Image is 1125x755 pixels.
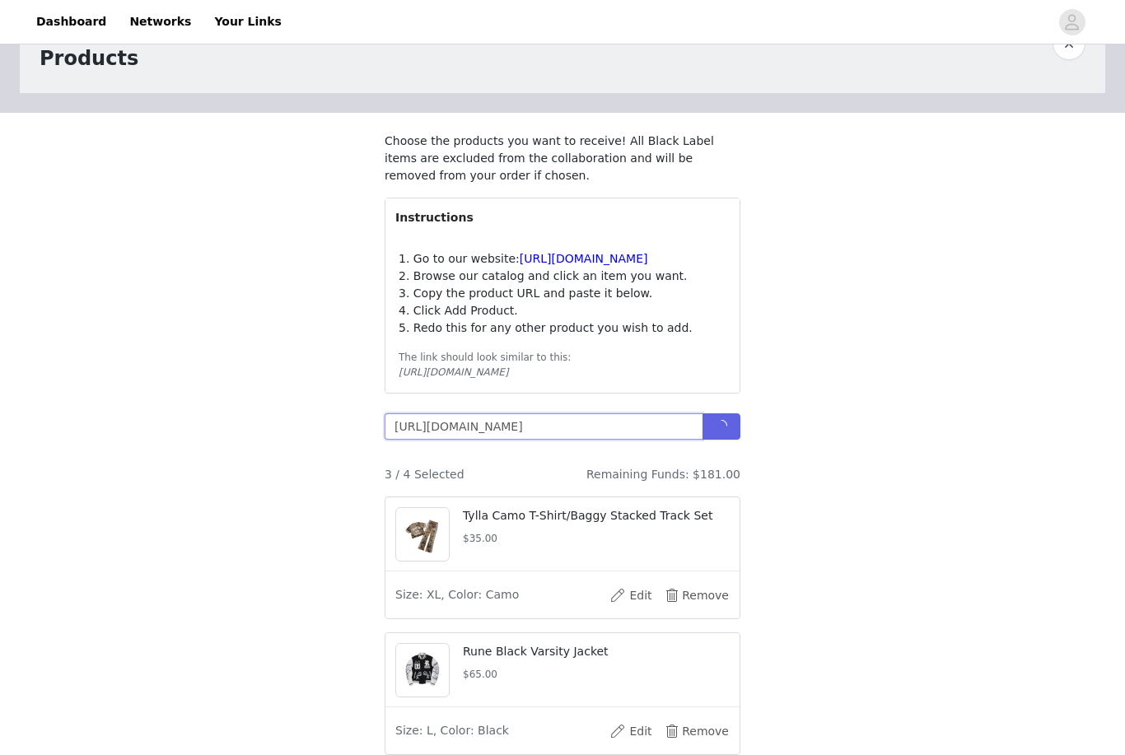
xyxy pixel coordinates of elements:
p: Tylla Camo T-Shirt/Baggy Stacked Track Set [463,508,730,525]
a: Dashboard [26,3,116,40]
a: Networks [119,3,201,40]
input: Store Product URL [385,414,703,440]
h5: $35.00 [463,532,730,547]
p: 4. Click Add Product. [399,303,726,320]
span: Size: L, Color: Black [395,723,509,740]
p: 2. Browse our catalog and click an item you want. [399,268,726,286]
a: Your Links [204,3,292,40]
button: icon: loading [703,414,740,440]
div: [URL][DOMAIN_NAME] [399,366,726,380]
h5: $65.00 [463,668,730,683]
img: product image [405,645,441,697]
span: Remaining Funds: $181.00 [586,467,740,484]
button: Edit [598,719,664,745]
img: product image [405,509,441,562]
p: 1. Go to our website: [399,251,726,268]
p: Rune Black Varsity Jacket [463,644,730,661]
button: Edit [598,583,664,609]
span: 3 / 4 Selected [385,467,464,484]
p: 3. Copy the product URL and paste it below. [399,286,726,303]
button: Remove [664,719,730,745]
button: Remove [664,583,730,609]
div: Instructions [385,199,740,237]
a: [URL][DOMAIN_NAME] [520,253,648,266]
h1: Products [40,44,138,74]
div: The link should look similar to this: [399,351,726,366]
p: Choose the products you want to receive! All Black Label items are excluded from the collaboratio... [385,133,740,185]
p: 5. Redo this for any other product you wish to add. [399,320,726,338]
div: avatar [1064,9,1080,35]
span: Size: XL, Color: Camo [395,587,519,604]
